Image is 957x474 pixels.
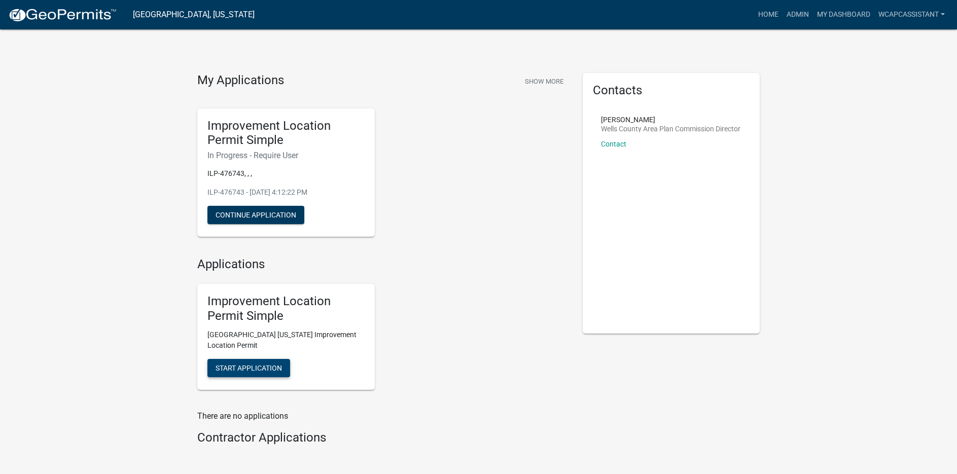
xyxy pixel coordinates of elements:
button: Continue Application [207,206,304,224]
p: [GEOGRAPHIC_DATA] [US_STATE] Improvement Location Permit [207,330,365,351]
h5: Contacts [593,83,750,98]
p: There are no applications [197,410,568,422]
p: ILP-476743, , , [207,168,365,179]
h4: My Applications [197,73,284,88]
h5: Improvement Location Permit Simple [207,294,365,323]
a: Admin [783,5,813,24]
button: Start Application [207,359,290,377]
a: Contact [601,140,626,148]
p: Wells County Area Plan Commission Director [601,125,740,132]
a: wcapcassistant [874,5,949,24]
wm-workflow-list-section: Applications [197,257,568,397]
h5: Improvement Location Permit Simple [207,119,365,148]
a: Home [754,5,783,24]
wm-workflow-list-section: Contractor Applications [197,430,568,449]
h6: In Progress - Require User [207,151,365,160]
span: Start Application [216,363,282,372]
p: [PERSON_NAME] [601,116,740,123]
h4: Contractor Applications [197,430,568,445]
button: Show More [521,73,568,90]
p: ILP-476743 - [DATE] 4:12:22 PM [207,187,365,198]
a: [GEOGRAPHIC_DATA], [US_STATE] [133,6,255,23]
a: My Dashboard [813,5,874,24]
h4: Applications [197,257,568,272]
